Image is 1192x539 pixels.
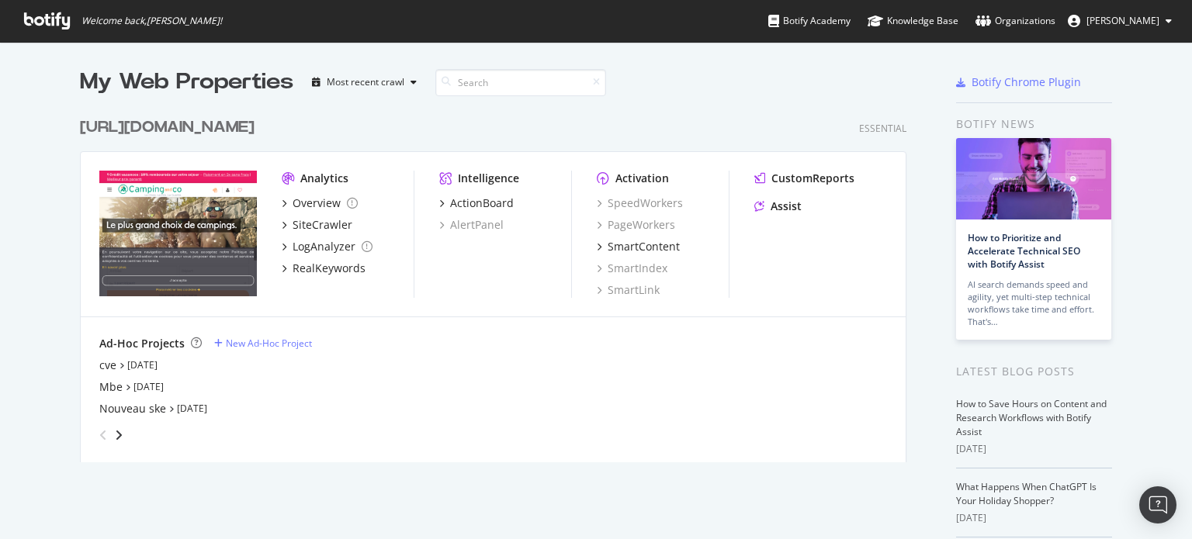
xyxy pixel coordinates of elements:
[80,116,261,139] a: [URL][DOMAIN_NAME]
[597,195,683,211] a: SpeedWorkers
[975,13,1055,29] div: Organizations
[282,195,358,211] a: Overview
[99,171,257,296] img: fr.camping-and-co.com
[439,195,514,211] a: ActionBoard
[177,402,207,415] a: [DATE]
[282,261,366,276] a: RealKeywords
[956,138,1111,219] img: How to Prioritize and Accelerate Technical SEO with Botify Assist
[968,231,1080,271] a: How to Prioritize and Accelerate Technical SEO with Botify Assist
[771,171,854,186] div: CustomReports
[608,239,680,254] div: SmartContent
[214,337,312,350] a: New Ad-Hoc Project
[956,116,1112,133] div: Botify news
[972,74,1081,90] div: Botify Chrome Plugin
[450,195,514,211] div: ActionBoard
[956,442,1112,456] div: [DATE]
[80,116,255,139] div: [URL][DOMAIN_NAME]
[282,239,372,254] a: LogAnalyzer
[226,337,312,350] div: New Ad-Hoc Project
[768,13,851,29] div: Botify Academy
[754,171,854,186] a: CustomReports
[956,511,1112,525] div: [DATE]
[99,358,116,373] a: cve
[133,380,164,393] a: [DATE]
[327,78,404,87] div: Most recent crawl
[458,171,519,186] div: Intelligence
[93,423,113,447] div: angle-left
[300,171,348,186] div: Analytics
[1086,14,1159,27] span: frédéric kinzi
[859,122,906,135] div: Essential
[435,69,606,96] input: Search
[293,261,366,276] div: RealKeywords
[956,397,1107,438] a: How to Save Hours on Content and Research Workflows with Botify Assist
[597,217,675,233] a: PageWorkers
[99,401,166,416] a: Nouveau ske
[99,379,123,395] a: Mbe
[615,171,669,186] div: Activation
[80,67,293,98] div: My Web Properties
[113,427,124,443] div: angle-right
[1139,486,1176,523] div: Open Intercom Messenger
[956,74,1081,90] a: Botify Chrome Plugin
[597,282,660,298] a: SmartLink
[956,480,1097,507] a: What Happens When ChatGPT Is Your Holiday Shopper?
[293,195,341,211] div: Overview
[127,358,158,371] a: [DATE]
[293,239,355,254] div: LogAnalyzer
[439,217,504,233] a: AlertPanel
[1055,9,1184,33] button: [PERSON_NAME]
[80,98,919,462] div: grid
[597,261,667,276] a: SmartIndex
[293,217,352,233] div: SiteCrawler
[99,336,185,351] div: Ad-Hoc Projects
[754,199,802,214] a: Assist
[868,13,958,29] div: Knowledge Base
[968,278,1100,328] div: AI search demands speed and agility, yet multi-step technical workflows take time and effort. Tha...
[597,239,680,254] a: SmartContent
[771,199,802,214] div: Assist
[282,217,352,233] a: SiteCrawler
[306,70,423,95] button: Most recent crawl
[956,363,1112,380] div: Latest Blog Posts
[81,15,222,27] span: Welcome back, [PERSON_NAME] !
